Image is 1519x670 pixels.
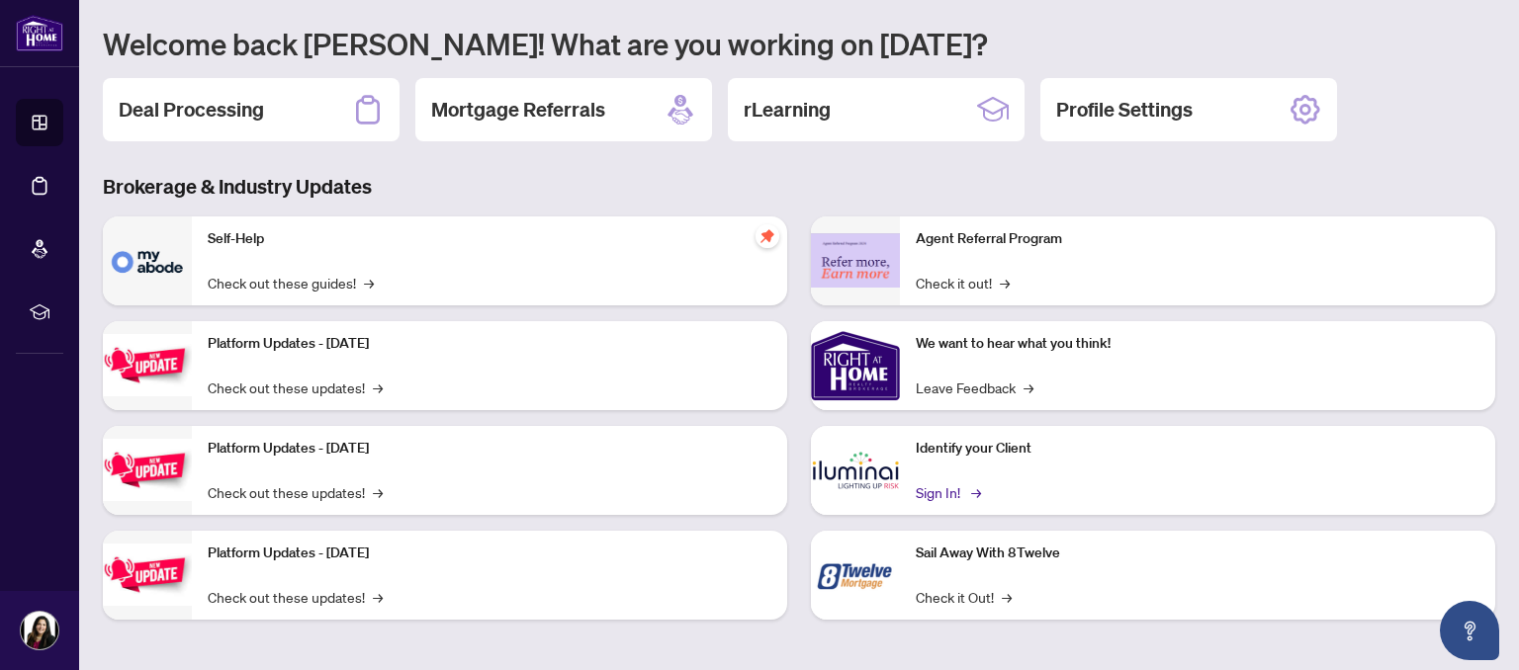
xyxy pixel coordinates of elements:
[916,481,978,503] a: Sign In!→
[208,543,771,564] p: Platform Updates - [DATE]
[373,377,383,398] span: →
[1056,96,1193,124] h2: Profile Settings
[103,25,1495,62] h1: Welcome back [PERSON_NAME]! What are you working on [DATE]?
[103,216,192,305] img: Self-Help
[916,377,1033,398] a: Leave Feedback→
[811,426,900,515] img: Identify your Client
[364,272,374,293] span: →
[971,481,981,503] span: →
[103,334,192,396] img: Platform Updates - July 21, 2025
[1000,272,1010,293] span: →
[1024,377,1033,398] span: →
[208,377,383,398] a: Check out these updates!→
[21,612,58,649] img: Profile Icon
[208,272,374,293] a: Check out these guides!→
[916,438,1479,460] p: Identify your Client
[103,544,192,606] img: Platform Updates - June 23, 2025
[916,333,1479,355] p: We want to hear what you think!
[16,15,63,51] img: logo
[756,224,779,248] span: pushpin
[744,96,831,124] h2: rLearning
[208,228,771,250] p: Self-Help
[811,531,900,620] img: Sail Away With 8Twelve
[103,439,192,501] img: Platform Updates - July 8, 2025
[916,272,1010,293] a: Check it out!→
[916,586,1012,608] a: Check it Out!→
[811,233,900,288] img: Agent Referral Program
[1440,601,1499,660] button: Open asap
[1002,586,1012,608] span: →
[208,586,383,608] a: Check out these updates!→
[916,228,1479,250] p: Agent Referral Program
[373,481,383,503] span: →
[119,96,264,124] h2: Deal Processing
[811,321,900,410] img: We want to hear what you think!
[208,481,383,503] a: Check out these updates!→
[208,438,771,460] p: Platform Updates - [DATE]
[103,173,1495,201] h3: Brokerage & Industry Updates
[373,586,383,608] span: →
[208,333,771,355] p: Platform Updates - [DATE]
[916,543,1479,564] p: Sail Away With 8Twelve
[431,96,605,124] h2: Mortgage Referrals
